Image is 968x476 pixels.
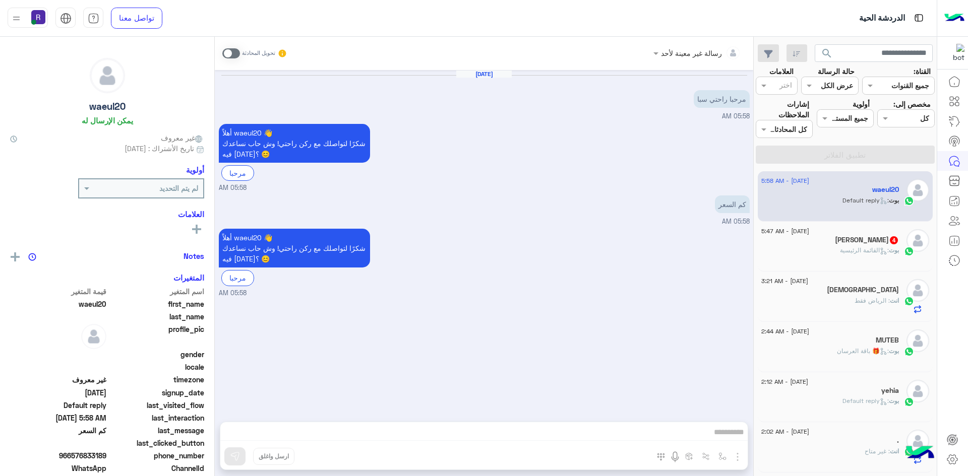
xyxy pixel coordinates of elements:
span: اسم المتغير [108,286,205,297]
span: 966576833189 [10,450,106,461]
h5: waeul20 [872,185,899,194]
h6: يمكن الإرسال له [82,116,133,125]
label: حالة الرسالة [818,66,855,77]
span: [DATE] - 2:02 AM [761,427,809,436]
img: defaultAdmin.png [906,229,929,252]
span: [DATE] - 3:21 AM [761,277,808,286]
button: search [815,44,839,66]
span: [DATE] - 5:47 AM [761,227,809,236]
span: 05:58 AM [722,112,750,120]
span: Default reply [10,400,106,411]
span: غير معروف [10,374,106,385]
span: كم السعر [10,425,106,436]
span: تاريخ الأشتراك : [DATE] [125,143,194,154]
img: tab [88,13,99,24]
p: 14/8/2025, 5:58 AM [219,229,370,267]
span: first_name [108,299,205,309]
span: بوت [889,196,899,204]
h5: waeul20 [89,101,126,112]
img: profile [10,12,23,25]
img: notes [28,253,36,261]
img: defaultAdmin.png [906,380,929,402]
h6: [DATE] [456,71,512,78]
a: تواصل معنا [111,8,162,29]
div: مرحبا [221,165,254,181]
span: last_clicked_button [108,438,205,448]
img: WhatsApp [904,397,914,407]
span: search [821,47,833,59]
span: 05:58 AM [722,218,750,225]
h6: العلامات [10,210,204,219]
button: تطبيق الفلاتر [756,146,935,164]
img: userImage [31,10,45,24]
span: بوت [889,347,899,355]
span: signup_date [108,387,205,398]
h6: Notes [184,251,204,260]
span: null [10,362,106,372]
img: defaultAdmin.png [906,279,929,302]
span: 05:58 AM [219,289,247,298]
p: 14/8/2025, 5:58 AM [219,124,370,163]
span: last_message [108,425,205,436]
label: إشارات الملاحظات [756,99,809,120]
img: defaultAdmin.png [90,58,125,93]
span: 4 [890,236,898,244]
span: timezone [108,374,205,385]
span: last_interaction [108,413,205,423]
span: الرياض فقط [855,297,890,304]
div: مرحبا [221,270,254,286]
small: تحويل المحادثة [242,49,275,57]
p: الدردشة الحية [859,12,905,25]
h5: yehia [881,386,899,395]
img: WhatsApp [904,347,914,357]
span: : القائمة الرئيسية [840,246,889,254]
img: Logo [944,8,964,29]
img: add [11,252,20,261]
span: غير معروف [161,132,204,143]
span: بوت [889,246,899,254]
span: 05:58 AM [219,183,247,193]
label: مخصص إلى: [893,99,931,109]
img: defaultAdmin.png [906,329,929,352]
span: انت [890,447,899,455]
span: locale [108,362,205,372]
img: 322853014244696 [946,44,964,62]
span: : Default reply [842,397,889,404]
img: WhatsApp [904,246,914,256]
span: انت [890,297,899,304]
label: العلامات [769,66,794,77]
span: قيمة المتغير [10,286,106,297]
p: 14/8/2025, 5:58 AM [715,195,750,213]
span: بوت [889,397,899,404]
span: 2025-08-14T02:58:08.524Z [10,387,106,398]
span: غير متاح [865,447,890,455]
span: phone_number [108,450,205,461]
h5: MUTEB [876,336,899,345]
span: 2025-08-14T02:58:27.69Z [10,413,106,423]
label: القناة: [914,66,931,77]
img: WhatsApp [904,296,914,306]
img: defaultAdmin.png [81,324,106,349]
a: tab [83,8,103,29]
span: last_visited_flow [108,400,205,411]
div: اختر [779,80,794,93]
img: hulul-logo.png [902,436,938,471]
label: أولوية [853,99,870,109]
img: tab [913,12,925,24]
h6: أولوية [186,165,204,174]
span: ChannelId [108,463,205,473]
span: profile_pic [108,324,205,347]
img: tab [60,13,72,24]
button: ارسل واغلق [253,448,294,465]
h5: سبحان الله [827,286,899,294]
span: null [10,438,106,448]
span: [DATE] - 2:12 AM [761,377,808,386]
span: : 🎁 باقة العرسان [837,347,889,355]
span: [DATE] - 5:58 AM [761,176,809,185]
img: defaultAdmin.png [906,179,929,201]
span: waeul20 [10,299,106,309]
img: defaultAdmin.png [906,430,929,452]
h5: . [897,436,899,445]
span: null [10,349,106,360]
p: 14/8/2025, 5:58 AM [694,90,750,108]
